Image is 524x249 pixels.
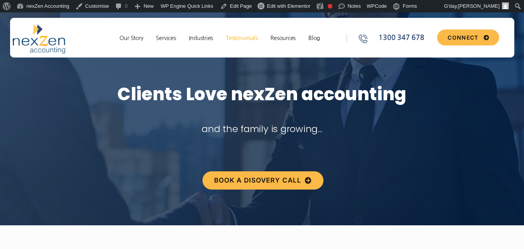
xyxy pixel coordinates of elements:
[458,3,500,9] span: [PERSON_NAME]
[266,34,299,42] a: Resources
[185,34,217,42] a: Industries
[267,3,310,9] span: Edit with Elementor
[304,34,324,42] a: Blog
[116,34,147,42] a: Our Story
[437,30,499,45] a: CONNECT
[97,34,342,42] nav: Menu
[377,33,424,43] span: 1300 347 678
[152,34,180,42] a: Services
[222,34,261,42] a: Testimonials
[448,35,478,40] span: CONNECT
[202,171,323,190] a: BOOK A DISOVERY CALL
[328,4,332,9] div: Focus keyphrase not set
[214,177,301,184] span: BOOK A DISOVERY CALL
[105,120,419,137] p: and the family is growing…
[358,33,434,43] a: 1300 347 678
